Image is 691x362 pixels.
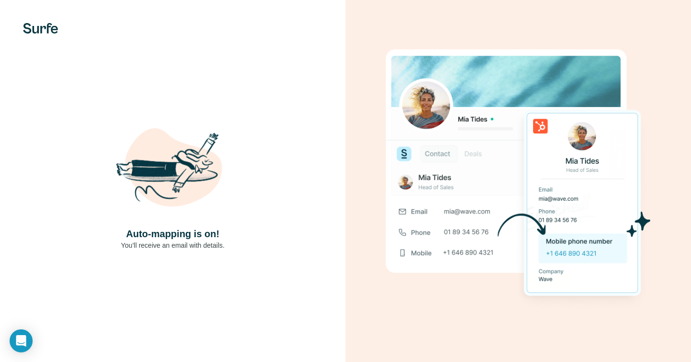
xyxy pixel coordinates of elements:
[121,241,225,250] p: You’ll receive an email with details.
[10,329,33,352] div: Open Intercom Messenger
[115,112,230,227] img: Shaka Illustration
[126,227,219,241] h4: Auto-mapping is on!
[23,23,58,34] img: Surfe's logo
[386,49,651,312] img: Download Success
